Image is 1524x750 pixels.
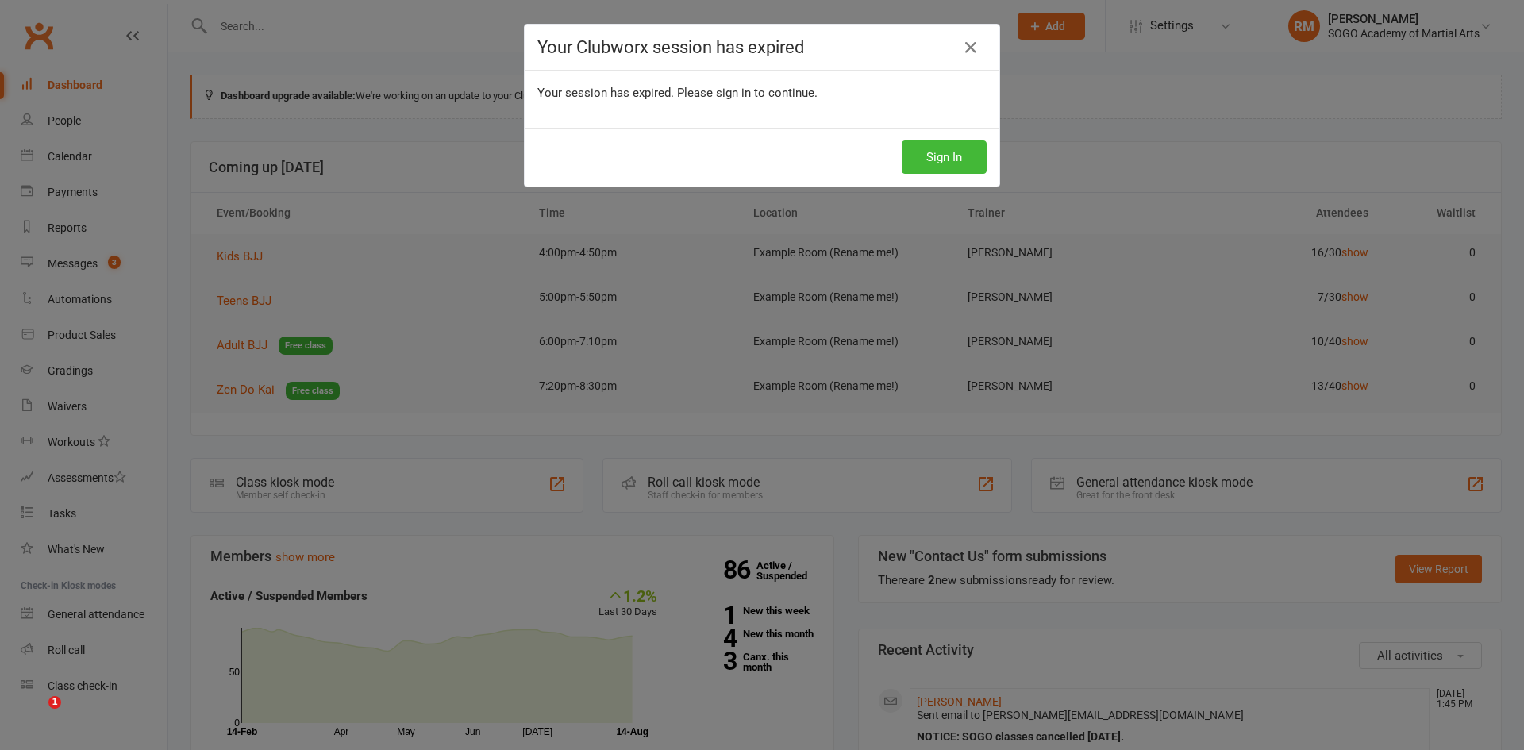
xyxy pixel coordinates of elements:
[958,35,983,60] a: Close
[537,37,987,57] h4: Your Clubworx session has expired
[902,140,987,174] button: Sign In
[48,696,61,709] span: 1
[537,86,818,100] span: Your session has expired. Please sign in to continue.
[16,696,54,734] iframe: Intercom live chat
